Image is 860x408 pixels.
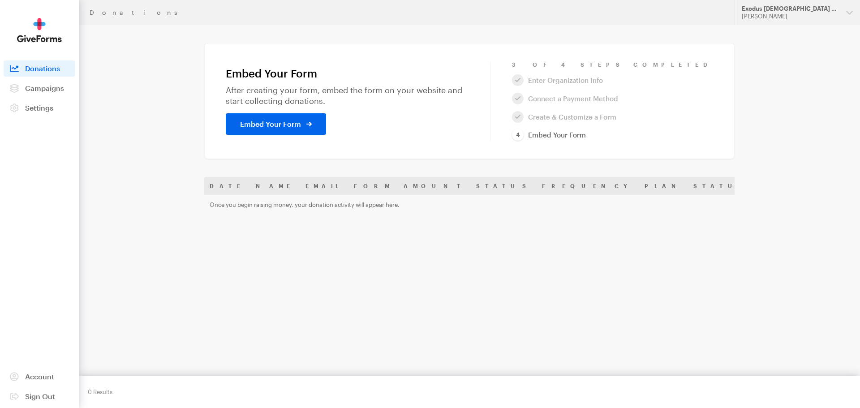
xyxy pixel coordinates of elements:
a: Embed Your Form [226,113,326,135]
span: Settings [25,103,53,112]
h1: Embed Your Form [226,67,469,80]
th: Name [250,177,300,195]
div: 3 of 4 Steps Completed [512,61,713,68]
th: Email [300,177,348,195]
a: Sign Out [4,388,75,404]
a: Donations [4,60,75,77]
div: [PERSON_NAME] [742,13,839,20]
th: Status [471,177,537,195]
a: Account [4,369,75,385]
span: Campaigns [25,84,64,92]
p: After creating your form, embed the form on your website and start collecting donations. [226,85,469,106]
a: Campaigns [4,80,75,96]
span: Account [25,372,54,381]
img: GiveForms [17,18,62,43]
a: Embed Your Form [512,129,586,141]
span: Donations [25,64,60,73]
th: Amount [398,177,471,195]
div: 0 Results [88,385,112,399]
th: Plan Status [639,177,754,195]
a: Settings [4,100,75,116]
th: Date [204,177,250,195]
span: Sign Out [25,392,55,400]
span: Embed Your Form [240,119,301,129]
div: Exodus [DEMOGRAPHIC_DATA] People [742,5,839,13]
th: Frequency [537,177,639,195]
th: Form [348,177,398,195]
